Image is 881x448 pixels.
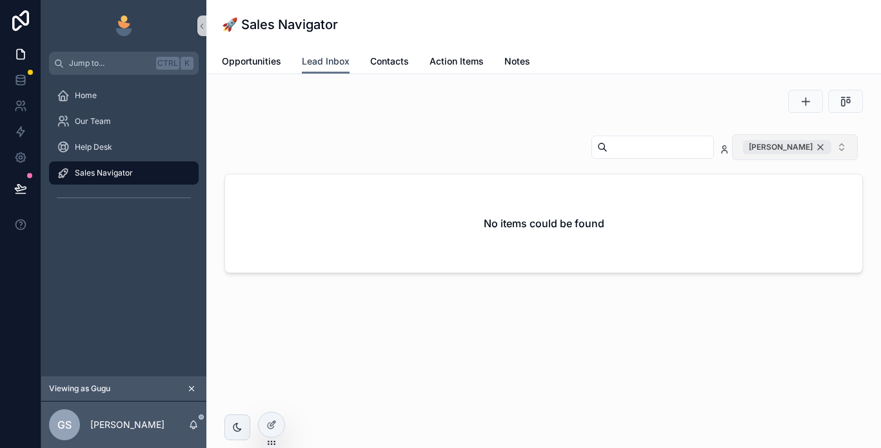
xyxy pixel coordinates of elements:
[156,57,179,70] span: Ctrl
[114,15,134,36] img: App logo
[222,15,338,34] h1: 🚀 Sales Navigator
[222,55,281,68] span: Opportunities
[49,383,110,394] span: Viewing as Gugu
[430,55,484,68] span: Action Items
[430,50,484,76] a: Action Items
[90,418,164,431] p: [PERSON_NAME]
[182,58,192,68] span: K
[57,417,72,433] span: GS
[732,134,858,160] button: Select Button
[302,50,350,74] a: Lead Inbox
[504,55,530,68] span: Notes
[75,168,133,178] span: Sales Navigator
[370,55,409,68] span: Contacts
[302,55,350,68] span: Lead Inbox
[49,110,199,133] a: Our Team
[749,142,813,152] span: [PERSON_NAME]
[49,136,199,159] a: Help Desk
[504,50,530,76] a: Notes
[222,50,281,76] a: Opportunities
[484,216,604,231] h2: No items could be found
[75,142,112,152] span: Help Desk
[69,58,151,68] span: Jump to...
[49,52,199,75] button: Jump to...CtrlK
[370,50,409,76] a: Contacts
[75,116,111,127] span: Our Team
[49,161,199,185] a: Sales Navigator
[743,140,831,154] button: Unselect 77
[75,90,97,101] span: Home
[49,84,199,107] a: Home
[41,75,206,225] div: scrollable content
